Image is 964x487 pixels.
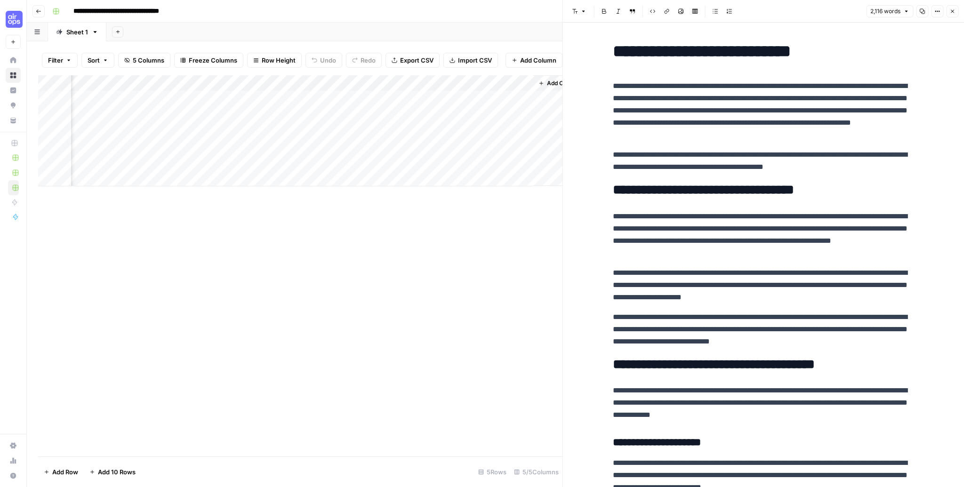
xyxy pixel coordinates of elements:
div: Sheet 1 [66,27,88,37]
a: Your Data [6,113,21,128]
a: Insights [6,83,21,98]
a: Home [6,53,21,68]
button: Filter [42,53,78,68]
span: Freeze Columns [189,56,237,65]
a: Settings [6,438,21,453]
a: Opportunities [6,98,21,113]
span: Add Row [52,467,78,477]
span: Add 10 Rows [98,467,136,477]
button: Help + Support [6,468,21,483]
button: Sort [81,53,114,68]
div: 5/5 Columns [510,464,562,479]
span: Import CSV [458,56,492,65]
button: Redo [346,53,382,68]
a: Browse [6,68,21,83]
button: Add Column [535,77,584,89]
button: Add 10 Rows [84,464,141,479]
span: Undo [320,56,336,65]
span: 2,116 words [870,7,900,16]
button: Workspace: Cohort 5 [6,8,21,31]
span: Add Column [520,56,556,65]
button: 2,116 words [866,5,913,17]
button: Export CSV [386,53,440,68]
a: Usage [6,453,21,468]
span: Redo [361,56,376,65]
button: 5 Columns [118,53,170,68]
span: Row Height [262,56,296,65]
button: Add Column [506,53,562,68]
span: 5 Columns [133,56,164,65]
span: Sort [88,56,100,65]
img: Cohort 5 Logo [6,11,23,28]
span: Export CSV [400,56,434,65]
a: Sheet 1 [48,23,106,41]
button: Import CSV [443,53,498,68]
div: 5 Rows [474,464,510,479]
button: Freeze Columns [174,53,243,68]
button: Add Row [38,464,84,479]
span: Add Column [547,79,580,88]
button: Row Height [247,53,302,68]
button: Undo [305,53,342,68]
span: Filter [48,56,63,65]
